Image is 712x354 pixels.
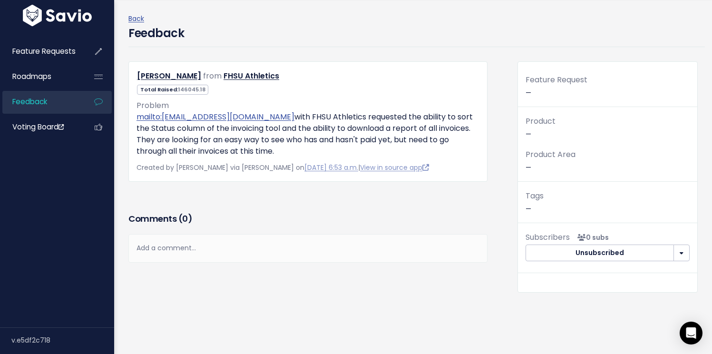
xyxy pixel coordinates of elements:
[137,163,429,172] span: Created by [PERSON_NAME] via [PERSON_NAME] on |
[137,70,201,81] a: [PERSON_NAME]
[12,97,47,107] span: Feedback
[137,100,169,111] span: Problem
[526,148,690,174] p: —
[526,190,544,201] span: Tags
[12,71,51,81] span: Roadmaps
[2,40,79,62] a: Feature Requests
[526,149,575,160] span: Product Area
[203,70,222,81] span: from
[526,245,674,262] button: Unsubscribed
[11,328,114,353] div: v.e5df2c718
[182,213,188,225] span: 0
[526,189,690,215] p: —
[137,111,294,122] a: mailto:[EMAIL_ADDRESS][DOMAIN_NAME]
[128,14,144,23] a: Back
[360,163,429,172] a: View in source app
[128,234,488,262] div: Add a comment...
[526,74,587,85] span: Feature Request
[518,73,697,107] div: —
[2,91,79,113] a: Feedback
[224,70,279,81] a: FHSU Athletics
[12,46,76,56] span: Feature Requests
[680,322,702,344] div: Open Intercom Messenger
[304,163,358,172] a: [DATE] 6:53 a.m.
[128,25,184,42] h4: Feedback
[20,4,94,26] img: logo-white.9d6f32f41409.svg
[137,111,479,157] p: with FHSU Athletics requested the ability to sort the Status column of the invoicing tool and the...
[574,233,609,242] span: <p><strong>Subscribers</strong><br><br> No subscribers yet<br> </p>
[526,232,570,243] span: Subscribers
[526,115,690,140] p: —
[137,85,208,95] span: Total Raised:
[12,122,64,132] span: Voting Board
[2,116,79,138] a: Voting Board
[178,86,205,93] span: 146045.18
[526,116,556,127] span: Product
[2,66,79,88] a: Roadmaps
[128,212,488,226] h3: Comments ( )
